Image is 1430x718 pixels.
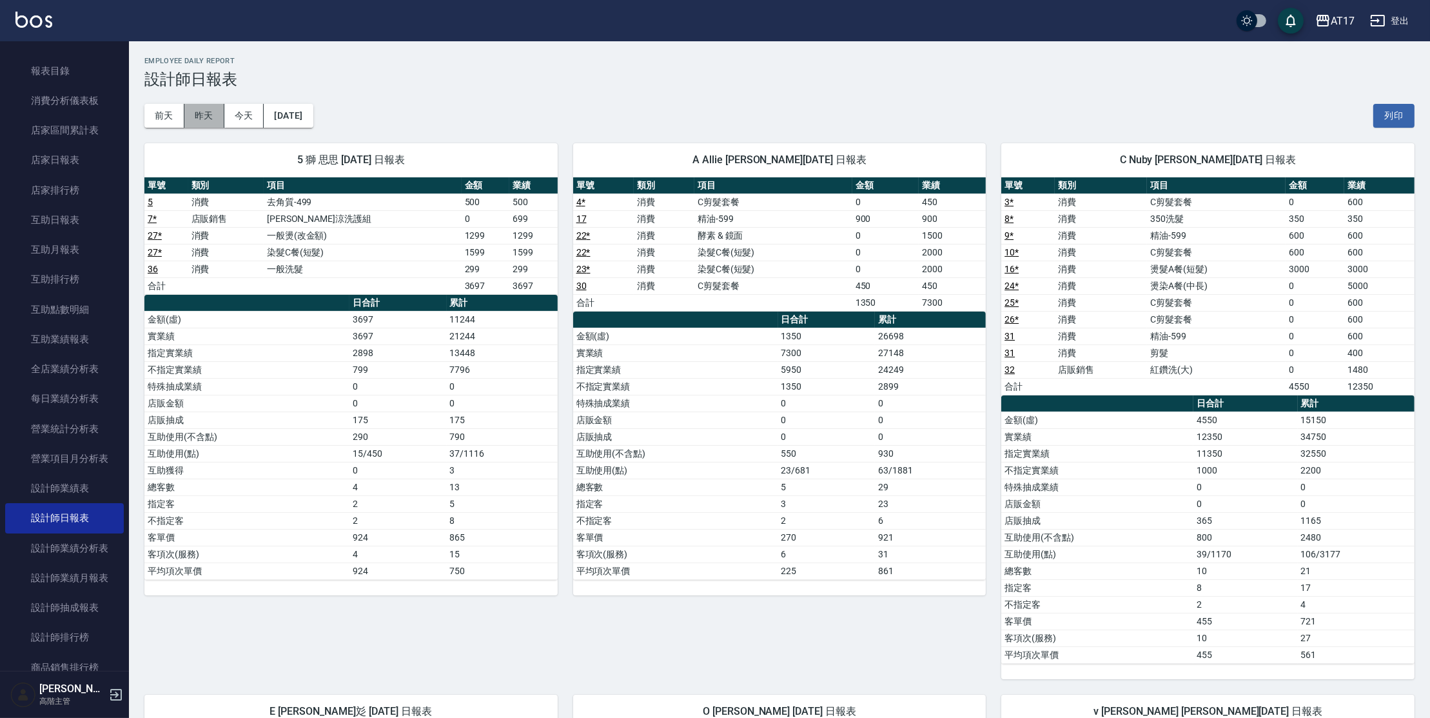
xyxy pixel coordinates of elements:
th: 項目 [1147,177,1286,194]
td: 600 [1344,244,1415,261]
td: 175 [349,412,447,428]
button: [DATE] [264,104,313,128]
button: 登出 [1365,9,1415,33]
th: 日合計 [349,295,447,312]
td: 6 [875,512,986,529]
td: 5 [447,495,558,512]
td: 消費 [634,261,694,277]
table: a dense table [144,295,558,580]
td: 酵素 & 鏡面 [694,227,852,244]
td: 861 [875,563,986,579]
a: 設計師業績表 [5,474,124,503]
td: 34750 [1298,428,1415,445]
table: a dense table [1001,395,1415,664]
button: save [1278,8,1304,34]
h2: Employee Daily Report [144,57,1415,65]
th: 項目 [264,177,462,194]
td: 21244 [447,328,558,344]
p: 高階主管 [39,695,105,707]
table: a dense table [1001,177,1415,395]
td: 350 [1344,210,1415,227]
td: 客項次(服務) [144,546,349,563]
td: 1000 [1193,462,1297,479]
a: 設計師業績月報表 [5,563,124,593]
td: 店販抽成 [1001,512,1193,529]
td: 1599 [462,244,510,261]
button: 今天 [224,104,264,128]
td: 299 [462,261,510,277]
td: 互助使用(點) [144,445,349,462]
td: 0 [875,395,986,412]
td: 921 [875,529,986,546]
td: 0 [1298,495,1415,512]
td: 金額(虛) [573,328,778,344]
td: 900 [852,210,919,227]
td: 8 [1193,579,1297,596]
span: A Allie [PERSON_NAME][DATE] 日報表 [589,154,971,166]
td: 消費 [634,244,694,261]
td: 450 [919,277,986,294]
th: 類別 [634,177,694,194]
td: 1350 [778,328,876,344]
td: 不指定實業績 [144,361,349,378]
td: 400 [1344,344,1415,361]
th: 金額 [462,177,510,194]
td: C剪髮套餐 [1147,194,1286,210]
td: 紅鑽洗(大) [1147,361,1286,378]
th: 項目 [694,177,852,194]
th: 累計 [447,295,558,312]
td: 106/3177 [1298,546,1415,563]
th: 累計 [1298,395,1415,412]
td: 客單價 [573,529,778,546]
td: 客單價 [144,529,349,546]
td: 0 [1286,328,1344,344]
td: 0 [1193,479,1297,495]
td: 不指定實業績 [573,378,778,395]
td: 消費 [1055,277,1147,294]
td: 225 [778,563,876,579]
td: 12350 [1344,378,1415,395]
td: 燙髮A餐(短髮) [1147,261,1286,277]
td: 1299 [509,227,558,244]
td: 消費 [1055,261,1147,277]
td: 燙染A餐(中長) [1147,277,1286,294]
td: 31 [875,546,986,563]
td: 不指定客 [144,512,349,529]
td: 消費 [634,227,694,244]
td: C剪髮套餐 [1147,294,1286,311]
td: 21 [1298,563,1415,579]
button: 昨天 [184,104,224,128]
td: 350 [1286,210,1344,227]
td: 800 [1193,529,1297,546]
th: 金額 [1286,177,1344,194]
td: 8 [447,512,558,529]
td: 2 [349,495,447,512]
td: 4 [349,479,447,495]
td: 實業績 [144,328,349,344]
td: 實業績 [573,344,778,361]
td: 0 [1193,495,1297,512]
a: 互助月報表 [5,235,124,264]
td: 染髮C餐(短髮) [694,244,852,261]
td: 15150 [1298,412,1415,428]
button: 列印 [1373,104,1415,128]
td: 15 [447,546,558,563]
td: 2 [778,512,876,529]
td: 350洗髮 [1147,210,1286,227]
td: 互助使用(點) [573,462,778,479]
td: 指定實業績 [573,361,778,378]
td: 店販銷售 [188,210,264,227]
a: 36 [148,264,158,274]
td: 總客數 [573,479,778,495]
button: AT17 [1310,8,1360,34]
td: 0 [852,194,919,210]
th: 日合計 [1193,395,1297,412]
img: Person [10,682,36,708]
th: 類別 [188,177,264,194]
td: 550 [778,445,876,462]
td: 2898 [349,344,447,361]
td: 15/450 [349,445,447,462]
td: 消費 [188,261,264,277]
a: 互助點數明細 [5,295,124,324]
td: C剪髮套餐 [1147,311,1286,328]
